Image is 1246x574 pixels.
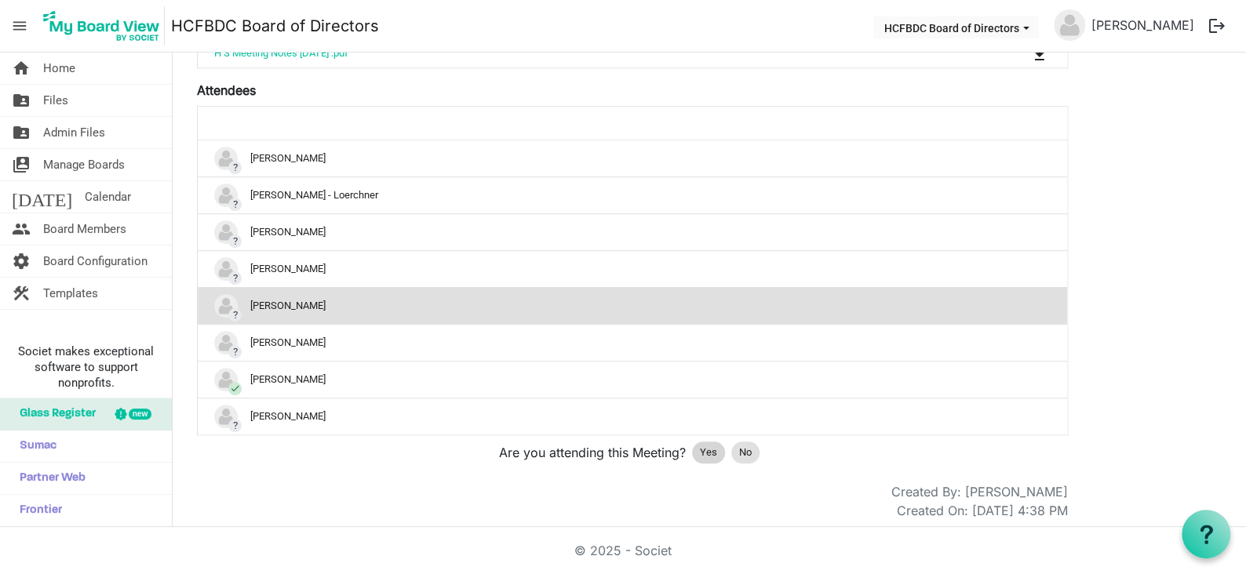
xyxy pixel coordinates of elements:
span: ? [228,419,242,432]
div: No [731,441,760,463]
img: no-profile-picture.svg [1054,9,1085,41]
label: Attendees [197,81,256,100]
img: no-profile-picture.svg [214,405,238,428]
span: Frontier [12,495,62,526]
td: ?Dagny Pawlak - Loerchner is template cell column header [198,176,1067,213]
div: [PERSON_NAME] [214,257,1051,281]
img: no-profile-picture.svg [214,368,238,391]
span: [DATE] [12,181,72,213]
span: check [228,382,242,395]
div: [PERSON_NAME] [214,368,1051,391]
span: folder_shared [12,117,31,148]
span: menu [5,11,35,41]
td: ?Willemien Katerberg is template cell column header [198,398,1067,434]
span: Home [43,53,75,84]
a: [PERSON_NAME] [1085,9,1200,41]
span: switch_account [12,149,31,180]
a: © 2025 - Societ [574,543,672,558]
span: Partner Web [12,463,86,494]
span: Glass Register [12,398,96,430]
td: H S Meeting Notes September 8, 2025 .pdf is template cell column header Name [198,38,969,67]
td: checkRICHARD JENNISON is template cell column header [198,361,1067,398]
span: Are you attending this Meeting? [499,443,686,462]
a: HCFBDC Board of Directors [171,10,379,42]
button: HCFBDC Board of Directors dropdownbutton [873,16,1039,38]
div: Created On: [DATE] 4:38 PM [897,501,1068,520]
div: [PERSON_NAME] [214,331,1051,354]
img: no-profile-picture.svg [214,331,238,354]
td: ?Michael Harrison is template cell column header [198,324,1067,361]
span: construction [12,278,31,309]
span: home [12,53,31,84]
div: [PERSON_NAME] [214,220,1051,244]
span: Templates [43,278,98,309]
td: ?Dave O'Reilly is template cell column header [198,213,1067,250]
a: H S Meeting Notes [DATE] .pdf [214,47,348,59]
span: folder_shared [12,85,31,116]
span: Files [43,85,68,116]
span: people [12,213,31,245]
span: Board Configuration [43,245,148,277]
div: [PERSON_NAME] [214,147,1051,170]
a: My Board View Logo [38,6,171,45]
span: ? [228,308,242,322]
div: [PERSON_NAME] - Loerchner [214,183,1051,207]
img: no-profile-picture.svg [214,147,238,170]
td: is Command column column header [969,38,1067,67]
td: ?Chris Allan is template cell column header [198,140,1067,176]
span: ? [228,161,242,174]
div: Created By: [PERSON_NAME] [891,482,1068,501]
div: [PERSON_NAME] [214,294,1051,318]
td: ?Lisa Gumb is template cell column header [198,250,1067,287]
span: ? [228,198,242,211]
span: Societ makes exceptional software to support nonprofits. [7,343,165,391]
span: Calendar [85,181,131,213]
span: Admin Files [43,117,105,148]
img: no-profile-picture.svg [214,220,238,244]
img: no-profile-picture.svg [214,257,238,281]
button: Download [1029,42,1051,64]
span: ? [228,271,242,285]
div: [PERSON_NAME] [214,405,1051,428]
span: ? [228,345,242,358]
img: My Board View Logo [38,6,165,45]
span: Sumac [12,430,56,462]
span: Yes [700,445,717,460]
span: Manage Boards [43,149,125,180]
span: settings [12,245,31,277]
img: no-profile-picture.svg [214,183,238,207]
span: No [739,445,752,460]
td: ?Marg Deichert is template cell column header [198,287,1067,324]
div: Yes [692,441,725,463]
span: ? [228,234,242,248]
div: new [129,409,151,420]
span: Board Members [43,213,126,245]
img: no-profile-picture.svg [214,294,238,318]
button: logout [1200,9,1233,42]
